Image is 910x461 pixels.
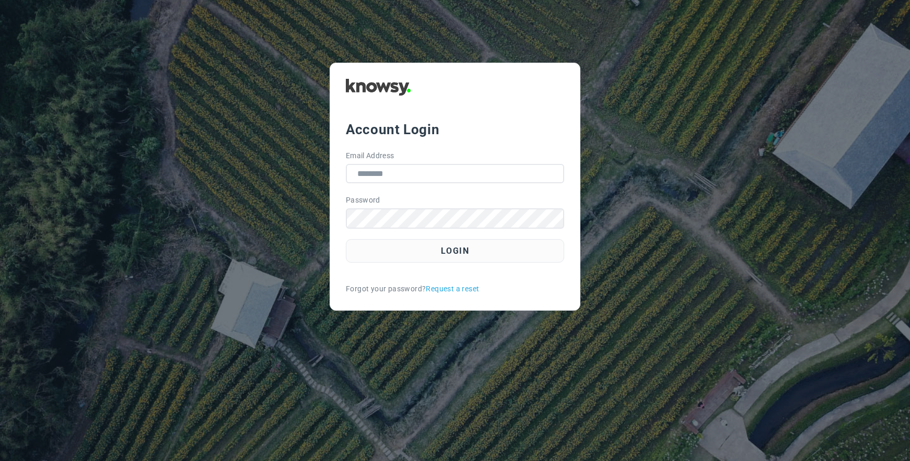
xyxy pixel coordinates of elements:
[346,239,564,263] button: Login
[346,120,564,139] div: Account Login
[346,150,394,161] label: Email Address
[346,195,380,206] label: Password
[426,283,479,294] a: Request a reset
[346,283,564,294] div: Forgot your password?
